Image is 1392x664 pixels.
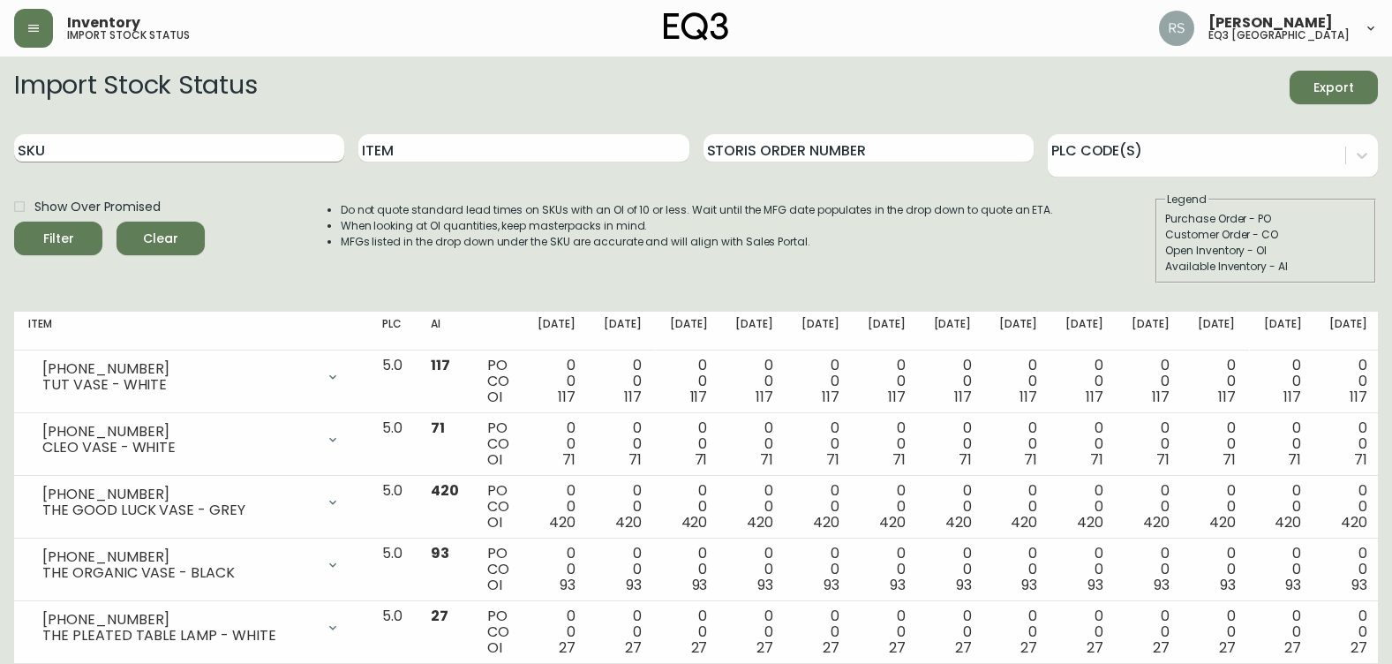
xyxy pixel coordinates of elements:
[868,608,906,656] div: 0 0
[604,483,642,531] div: 0 0
[1264,358,1302,405] div: 0 0
[756,638,773,658] span: 27
[670,608,708,656] div: 0 0
[999,358,1037,405] div: 0 0
[1198,483,1236,531] div: 0 0
[670,358,708,405] div: 0 0
[487,358,509,405] div: PO CO
[604,608,642,656] div: 0 0
[1198,420,1236,468] div: 0 0
[28,608,354,647] div: [PHONE_NUMBER]THE PLEATED TABLE LAMP - WHITE
[999,608,1037,656] div: 0 0
[28,420,354,459] div: [PHONE_NUMBER]CLEO VASE - WHITE
[735,546,773,593] div: 0 0
[1132,420,1170,468] div: 0 0
[487,483,509,531] div: PO CO
[934,420,972,468] div: 0 0
[670,546,708,593] div: 0 0
[1154,575,1170,595] span: 93
[34,198,161,216] span: Show Over Promised
[1329,358,1367,405] div: 0 0
[117,222,205,255] button: Clear
[985,312,1051,351] th: [DATE]
[1132,608,1170,656] div: 0 0
[1065,608,1103,656] div: 0 0
[735,483,773,531] div: 0 0
[1264,483,1302,531] div: 0 0
[1117,312,1184,351] th: [DATE]
[823,638,839,658] span: 27
[368,351,417,413] td: 5.0
[1090,449,1103,470] span: 71
[760,449,773,470] span: 71
[959,449,972,470] span: 71
[624,387,642,407] span: 117
[1132,546,1170,593] div: 0 0
[1159,11,1194,46] img: 8fb1f8d3fb383d4dec505d07320bdde0
[604,420,642,468] div: 0 0
[1024,449,1037,470] span: 71
[67,30,190,41] h5: import stock status
[67,16,140,30] span: Inventory
[341,218,1054,234] li: When looking at OI quantities, keep masterpacks in mind.
[368,312,417,351] th: PLC
[42,377,315,393] div: TUT VASE - WHITE
[735,608,773,656] div: 0 0
[131,228,191,250] span: Clear
[868,420,906,468] div: 0 0
[1077,512,1103,532] span: 420
[538,420,576,468] div: 0 0
[431,418,445,438] span: 71
[1264,608,1302,656] div: 0 0
[1329,483,1367,531] div: 0 0
[431,543,449,563] span: 93
[1165,259,1366,275] div: Available Inventory - AI
[787,312,854,351] th: [DATE]
[813,512,839,532] span: 420
[14,222,102,255] button: Filter
[1020,638,1037,658] span: 27
[1329,608,1367,656] div: 0 0
[690,387,708,407] span: 117
[42,549,315,565] div: [PHONE_NUMBER]
[1020,387,1037,407] span: 117
[747,512,773,532] span: 420
[1011,512,1037,532] span: 420
[1290,71,1378,104] button: Export
[954,387,972,407] span: 117
[549,512,576,532] span: 420
[999,420,1037,468] div: 0 0
[42,628,315,644] div: THE PLEATED TABLE LAMP - WHITE
[431,355,450,375] span: 117
[368,413,417,476] td: 5.0
[721,312,787,351] th: [DATE]
[1165,192,1208,207] legend: Legend
[1275,512,1301,532] span: 420
[341,202,1054,218] li: Do not quote standard lead times on SKUs with an OI of 10 or less. Wait until the MFG date popula...
[691,638,708,658] span: 27
[1264,546,1302,593] div: 0 0
[801,483,839,531] div: 0 0
[1051,312,1117,351] th: [DATE]
[1341,512,1367,532] span: 420
[656,312,722,351] th: [DATE]
[1351,575,1367,595] span: 93
[1132,483,1170,531] div: 0 0
[1329,546,1367,593] div: 0 0
[487,608,509,656] div: PO CO
[431,480,459,501] span: 420
[1351,638,1367,658] span: 27
[868,358,906,405] div: 0 0
[1264,420,1302,468] div: 0 0
[14,312,368,351] th: Item
[368,476,417,539] td: 5.0
[1021,575,1037,595] span: 93
[1153,638,1170,658] span: 27
[538,608,576,656] div: 0 0
[892,449,906,470] span: 71
[1143,512,1170,532] span: 420
[615,512,642,532] span: 420
[955,638,972,658] span: 27
[801,546,839,593] div: 0 0
[1304,77,1364,99] span: Export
